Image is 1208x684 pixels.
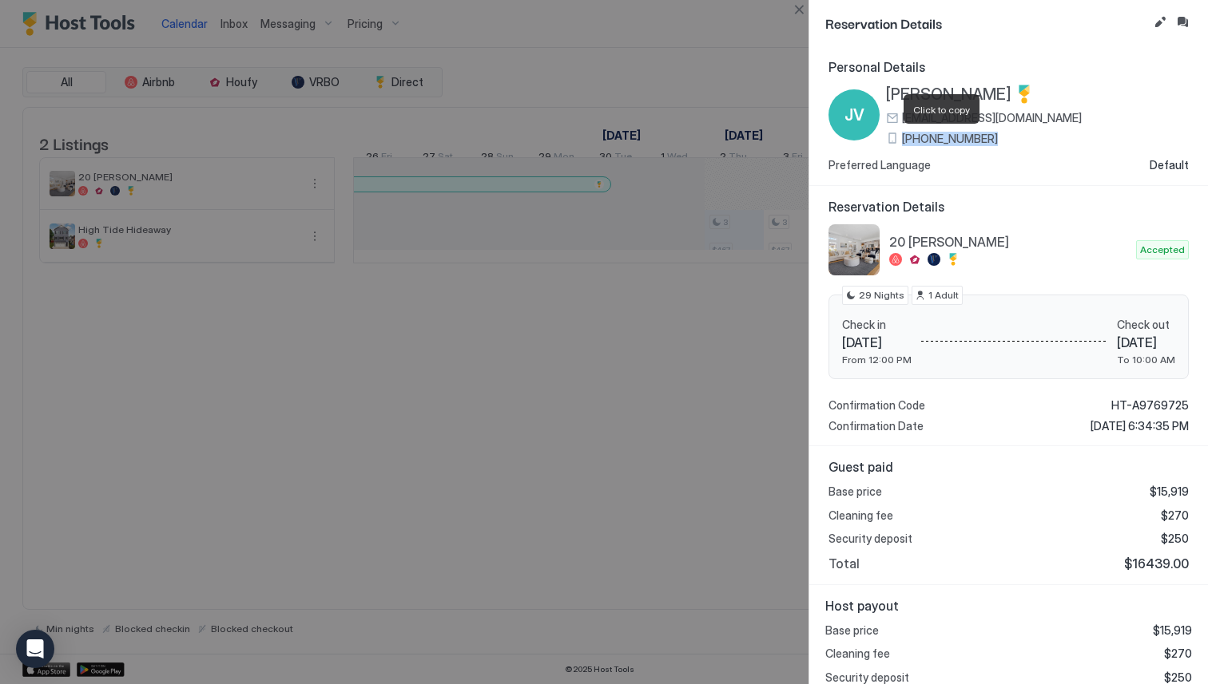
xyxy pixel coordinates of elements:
span: 1 Adult [928,288,959,302]
span: 20 [PERSON_NAME] [889,234,1130,250]
button: Inbox [1173,13,1192,32]
span: Cleaning fee [829,508,893,523]
span: Security deposit [829,532,912,546]
span: [PHONE_NUMBER] [902,132,998,146]
span: Guest paid [829,459,1189,475]
span: $15,919 [1150,484,1189,499]
span: [DATE] 6:34:35 PM [1091,419,1189,433]
span: Base price [825,623,879,638]
span: Accepted [1140,243,1185,257]
span: [DATE] [842,334,912,350]
span: Host payout [825,598,1192,614]
span: Personal Details [829,59,1189,75]
span: Cleaning fee [825,646,890,661]
span: From 12:00 PM [842,354,912,366]
span: JV [844,103,864,127]
span: Confirmation Code [829,398,925,413]
span: Total [829,556,860,571]
div: listing image [829,224,880,275]
span: Default [1150,158,1189,172]
span: 29 Nights [859,288,904,302]
span: $270 [1161,508,1189,523]
span: [EMAIL_ADDRESS][DOMAIN_NAME] [902,111,1082,125]
span: Click to copy [913,104,970,116]
span: [DATE] [1117,334,1175,350]
div: Open Intercom Messenger [16,630,54,668]
span: HT-A9769725 [1111,398,1189,413]
span: Check out [1117,318,1175,332]
span: Reservation Details [829,199,1189,215]
span: $270 [1164,646,1192,661]
span: Reservation Details [825,13,1147,33]
span: Preferred Language [829,158,931,172]
span: Base price [829,484,882,499]
span: Check in [842,318,912,332]
span: [PERSON_NAME] [886,85,1011,105]
span: $16439.00 [1124,556,1189,571]
span: $15,919 [1153,623,1192,638]
span: To 10:00 AM [1117,354,1175,366]
button: Edit reservation [1150,13,1170,32]
span: Confirmation Date [829,419,924,433]
span: $250 [1161,532,1189,546]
